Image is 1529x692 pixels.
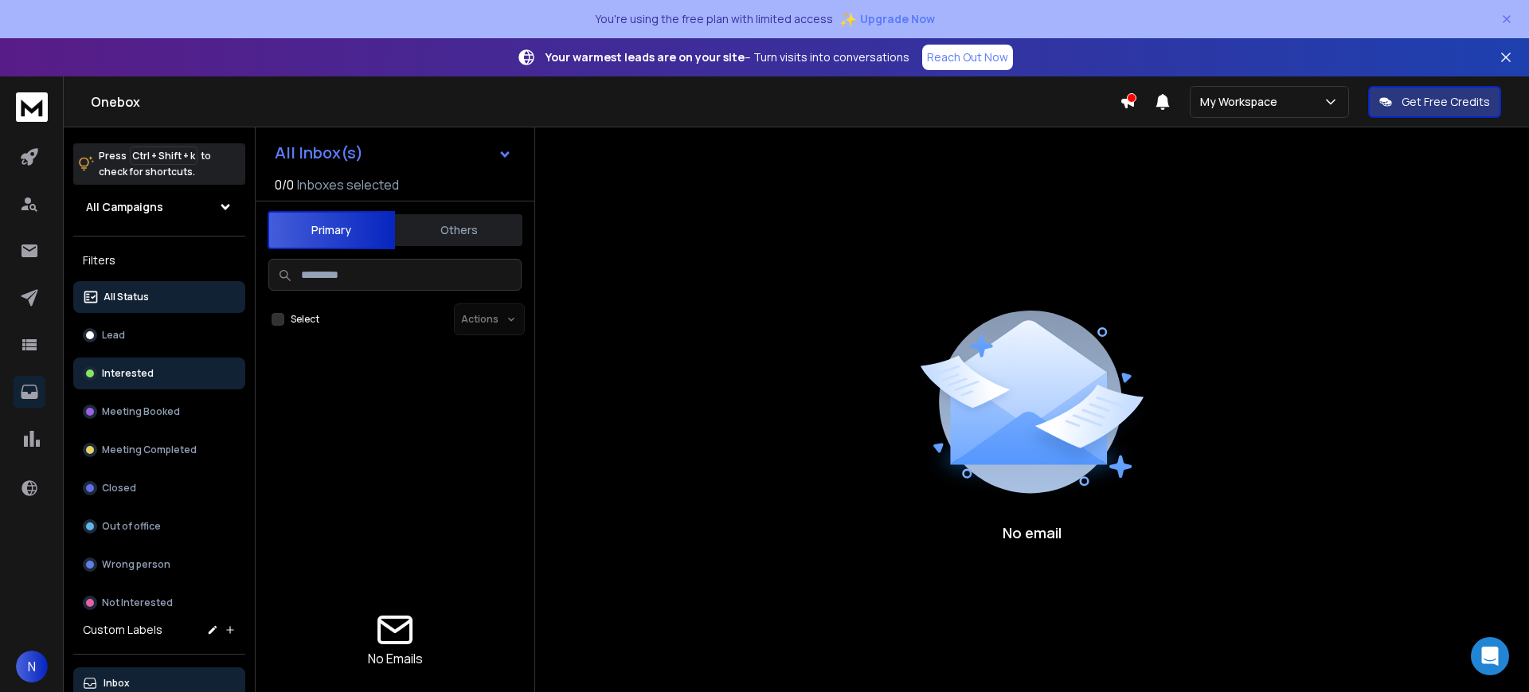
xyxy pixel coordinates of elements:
[1200,94,1284,110] p: My Workspace
[1368,86,1501,118] button: Get Free Credits
[16,651,48,682] button: N
[546,49,745,65] strong: Your warmest leads are on your site
[86,199,163,215] h1: All Campaigns
[73,281,245,313] button: All Status
[73,472,245,504] button: Closed
[91,92,1120,111] h1: Onebox
[73,587,245,619] button: Not Interested
[297,175,399,194] h3: Inboxes selected
[102,367,154,380] p: Interested
[546,49,909,65] p: – Turn visits into conversations
[16,92,48,122] img: logo
[1471,637,1509,675] div: Open Intercom Messenger
[368,649,423,668] p: No Emails
[275,145,363,161] h1: All Inbox(s)
[99,148,211,180] p: Press to check for shortcuts.
[83,622,162,638] h3: Custom Labels
[860,11,935,27] span: Upgrade Now
[102,596,173,609] p: Not Interested
[839,8,857,30] span: ✨
[73,249,245,272] h3: Filters
[102,405,180,418] p: Meeting Booked
[73,434,245,466] button: Meeting Completed
[291,313,319,326] label: Select
[262,137,525,169] button: All Inbox(s)
[275,175,294,194] span: 0 / 0
[102,482,136,495] p: Closed
[73,358,245,389] button: Interested
[922,45,1013,70] a: Reach Out Now
[130,147,197,165] span: Ctrl + Shift + k
[102,558,170,571] p: Wrong person
[102,444,197,456] p: Meeting Completed
[839,3,935,35] button: ✨Upgrade Now
[1402,94,1490,110] p: Get Free Credits
[73,549,245,581] button: Wrong person
[1003,522,1062,544] p: No email
[395,213,522,248] button: Others
[73,396,245,428] button: Meeting Booked
[104,291,149,303] p: All Status
[927,49,1008,65] p: Reach Out Now
[595,11,833,27] p: You're using the free plan with limited access
[73,191,245,223] button: All Campaigns
[73,319,245,351] button: Lead
[102,329,125,342] p: Lead
[268,211,395,249] button: Primary
[104,677,130,690] p: Inbox
[102,520,161,533] p: Out of office
[73,510,245,542] button: Out of office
